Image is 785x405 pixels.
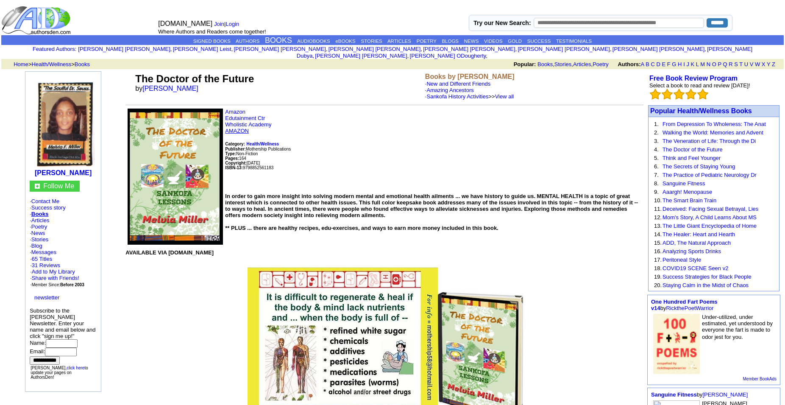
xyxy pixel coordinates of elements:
a: Mom's Story, A Child Learns About MS [663,214,757,221]
b: Pages: [225,156,239,161]
a: Walking the World: Memories and Advent [663,129,763,136]
a: T [739,61,743,67]
a: From Depression To Wholeness: The Anat [663,121,766,127]
a: O [712,61,716,67]
a: Home [14,61,28,67]
a: 31 Reviews [32,262,60,268]
font: i [612,47,612,52]
a: Popular Health/Wellness Books [650,107,752,115]
a: View all [495,93,514,100]
b: Books by [PERSON_NAME] [425,73,515,80]
a: K [691,61,695,67]
font: 16. [654,248,662,254]
a: Think and Feel Younger [663,155,721,161]
a: Share with Friends! [32,275,79,281]
a: Stories [554,61,571,67]
font: Follow Me [43,182,74,190]
font: > > [11,61,90,67]
a: [PERSON_NAME] [PERSON_NAME] [315,53,407,59]
a: Books [537,61,553,67]
font: i [517,47,518,52]
b: Popular: [514,61,536,67]
a: COVID19 SCENE Seen v2 [663,265,728,271]
font: 8. [654,180,659,187]
a: B [646,61,649,67]
font: 10. [654,197,662,204]
a: Join [214,21,224,27]
a: Articles [31,217,50,223]
b: Free Book Review Program [649,75,738,82]
a: Wholistic Academy [225,121,271,128]
font: 13. [654,223,662,229]
a: Success story [31,204,66,211]
font: The Doctor of the Future [135,73,254,84]
font: Subscribe to the [PERSON_NAME] Newsletter. Enter your name and email below and click "sign me up!... [30,307,95,363]
font: Copyright: [225,161,247,165]
a: X [762,61,766,67]
font: 5. [654,155,659,161]
a: New and Different Friends [426,81,490,87]
img: bigemptystars.png [662,89,673,100]
font: · · · [30,268,79,288]
font: , , , [514,61,783,67]
font: i [422,47,423,52]
font: 11. [654,206,662,212]
font: | [214,21,242,27]
a: NEWS [464,39,479,44]
a: One Hundred Fart Poems v14 [651,299,718,311]
a: C [651,61,654,67]
font: i [487,54,488,59]
font: · [425,87,514,100]
font: 9. [654,189,659,195]
font: In order to gain more insight into solving modern mental and emotional health ailments ... we hav... [225,193,638,231]
a: Featured Authors [33,46,75,52]
a: BLOGS [442,39,459,44]
a: [PERSON_NAME] [35,169,92,176]
a: The Doctor of the Future [663,146,723,153]
font: [PERSON_NAME], to update your pages on AuthorsDen! [31,366,88,380]
b: Type: [225,151,236,156]
b: ISBN-13: [225,165,243,170]
a: STORIES [361,39,382,44]
font: · · · · · · · · [30,198,97,301]
a: The Little Giant Encyclopedia of Home [663,223,757,229]
font: · >> [425,93,514,100]
font: 18. [654,265,662,271]
a: AUTHORS [236,39,259,44]
a: V [750,61,754,67]
font: i [172,47,173,52]
label: Try our New Search: [473,20,531,26]
font: 2. [654,129,659,136]
a: AUDIOBOOKS [297,39,330,44]
a: Z [772,61,775,67]
font: 20. [654,282,662,288]
font: 19. [654,274,662,280]
img: 78431.jpg [653,314,700,374]
a: Member BookAds [743,377,777,381]
a: The Smart Brain Train [663,197,716,204]
a: GOLD [508,39,522,44]
a: Y [767,61,770,67]
b: Category: [225,142,245,146]
iframe: fb:like Facebook Social Plugin [225,176,437,185]
a: Success Strategies for Black People [663,274,752,280]
a: Articles [573,61,591,67]
font: · [30,249,56,255]
a: The Practice of Pediatric Neurology Dr [663,172,757,178]
font: i [314,54,315,59]
font: i [409,54,409,59]
a: Analyzing Sports Drinks [663,248,721,254]
a: ADD, The Natural Approach [663,240,731,246]
a: Books [31,211,49,217]
font: ‎9798852561183 [225,165,273,170]
font: 1. [654,121,659,127]
a: Q [723,61,727,67]
a: F [667,61,671,67]
a: M [700,61,705,67]
font: Where Authors and Readers come together! [158,28,266,35]
font: by [651,299,718,311]
a: Blog [31,243,42,249]
a: U [744,61,748,67]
